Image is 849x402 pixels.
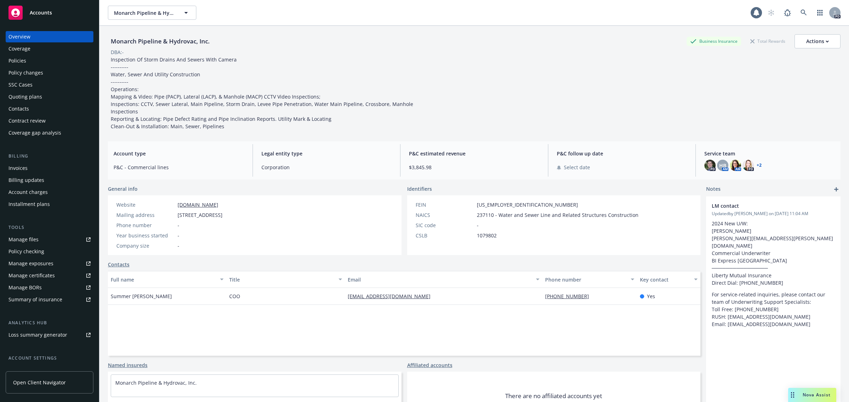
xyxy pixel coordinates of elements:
a: Summary of insurance [6,294,93,305]
span: P&C follow up date [557,150,687,157]
div: Mailing address [116,211,175,219]
a: [PHONE_NUMBER] [545,293,595,300]
div: Manage BORs [8,282,42,293]
div: Total Rewards [747,37,789,46]
a: Contacts [108,261,129,268]
div: Billing [6,153,93,160]
span: - [178,221,179,229]
div: Service team [8,365,39,376]
a: Policies [6,55,93,66]
span: Select date [564,164,590,171]
a: Manage exposures [6,258,93,269]
span: Monarch Pipeline & Hydrovac, Inc. [114,9,175,17]
span: - [477,221,479,229]
a: Billing updates [6,175,93,186]
div: Monarch Pipeline & Hydrovac, Inc. [108,37,213,46]
a: Manage certificates [6,270,93,281]
span: 1079802 [477,232,497,239]
a: add [832,185,841,194]
span: Yes [647,292,655,300]
span: P&C - Commercial lines [114,164,244,171]
div: Account charges [8,187,48,198]
span: Service team [704,150,835,157]
div: Invoices [8,162,28,174]
a: +2 [757,163,762,167]
div: Business Insurance [687,37,741,46]
div: Overview [8,31,30,42]
span: - [178,232,179,239]
div: Coverage [8,43,30,54]
div: Installment plans [8,199,50,210]
div: Email [348,276,532,283]
button: Email [345,271,542,288]
div: Loss summary generator [8,329,67,341]
div: FEIN [416,201,474,208]
a: Contract review [6,115,93,126]
a: Report a Bug [780,6,795,20]
div: Manage files [8,234,39,245]
a: [EMAIL_ADDRESS][DOMAIN_NAME] [348,293,436,300]
a: Installment plans [6,199,93,210]
div: Policy checking [8,246,44,257]
button: Key contact [637,271,700,288]
div: Manage certificates [8,270,55,281]
div: Tools [6,224,93,231]
span: Accounts [30,10,52,16]
button: Monarch Pipeline & Hydrovac, Inc. [108,6,196,20]
span: COO [229,292,240,300]
div: Company size [116,242,175,249]
div: Analytics hub [6,319,93,326]
a: Affiliated accounts [407,361,452,369]
span: Identifiers [407,185,432,193]
span: General info [108,185,138,193]
span: There are no affiliated accounts yet [505,392,602,400]
div: Summary of insurance [8,294,62,305]
span: Nova Assist [803,392,831,398]
img: photo [730,160,741,171]
button: Phone number [542,271,637,288]
p: For service-related inquiries, please contact our team of Underwriting Support Specialists: Toll ... [712,291,835,328]
span: - [178,242,179,249]
div: Actions [806,35,829,48]
a: Named insureds [108,361,148,369]
a: Start snowing [764,6,778,20]
a: Invoices [6,162,93,174]
div: Billing updates [8,175,44,186]
a: Accounts [6,3,93,23]
a: Service team [6,365,93,376]
span: Inspection Of Storm Drains And Sewers With Camera ---------- Water, Sewer And Utility Constructio... [111,56,415,130]
div: Year business started [116,232,175,239]
span: HB [719,162,726,169]
span: P&C estimated revenue [409,150,539,157]
a: Switch app [813,6,827,20]
div: DBA: - [111,48,124,56]
span: $3,845.98 [409,164,539,171]
a: Policy changes [6,67,93,78]
a: Contacts [6,103,93,114]
a: Policy checking [6,246,93,257]
a: Coverage [6,43,93,54]
p: 2024 New U/W: [PERSON_NAME] [PERSON_NAME][EMAIL_ADDRESS][PERSON_NAME][DOMAIN_NAME] Commercial Und... [712,220,835,286]
a: [DOMAIN_NAME] [178,201,218,208]
div: Account settings [6,355,93,362]
span: Legal entity type [261,150,392,157]
a: Account charges [6,187,93,198]
div: Website [116,201,175,208]
div: SIC code [416,221,474,229]
a: SSC Cases [6,79,93,90]
div: Title [229,276,334,283]
button: Nova Assist [788,388,836,402]
div: Phone number [116,221,175,229]
a: Manage BORs [6,282,93,293]
img: photo [704,160,716,171]
div: Policies [8,55,26,66]
a: Search [797,6,811,20]
a: Quoting plans [6,91,93,102]
button: Full name [108,271,226,288]
span: 237110 - Water and Sewer Line and Related Structures Construction [477,211,639,219]
div: Phone number [545,276,626,283]
div: Quoting plans [8,91,42,102]
a: Overview [6,31,93,42]
div: LM contactUpdatedby [PERSON_NAME] on [DATE] 11:04 AM2024 New U/W: [PERSON_NAME] [PERSON_NAME][EMA... [706,196,841,333]
div: Manage exposures [8,258,53,269]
